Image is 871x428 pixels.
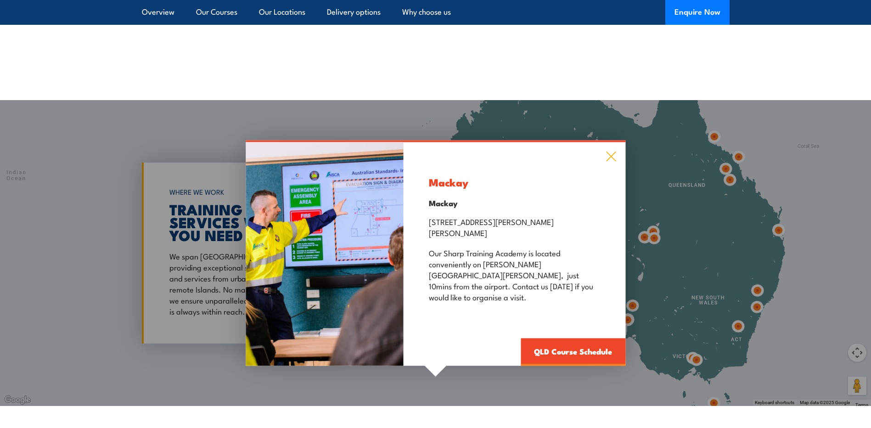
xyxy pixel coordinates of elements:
img: Health & Safety Representative COURSES [246,142,404,366]
a: QLD Course Schedule [521,338,625,366]
p: Our Sharp Training Academy is located conveniently on [PERSON_NAME][GEOGRAPHIC_DATA][PERSON_NAME]... [429,247,600,302]
h3: Mackay [429,177,600,187]
p: [STREET_ADDRESS][PERSON_NAME][PERSON_NAME] [429,216,600,238]
h4: Mackay [429,198,600,208]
